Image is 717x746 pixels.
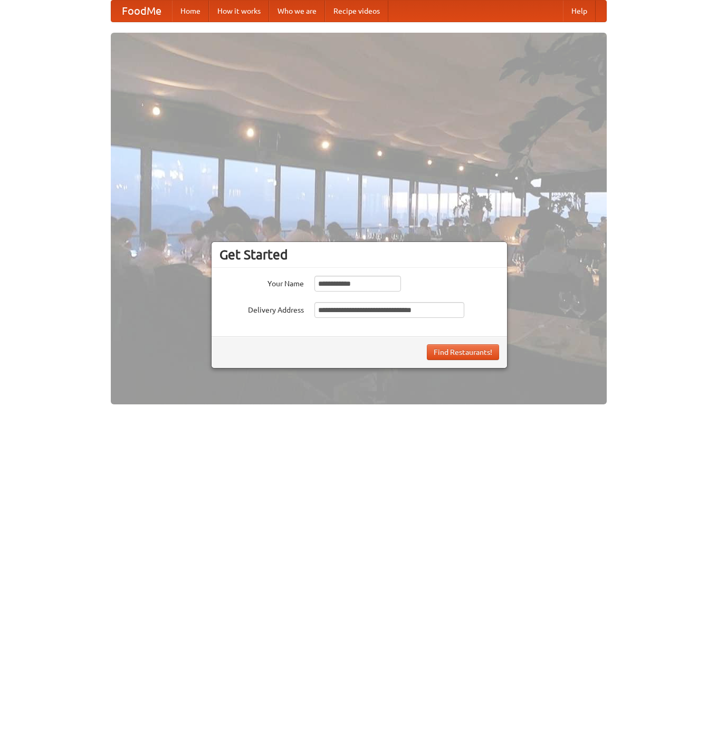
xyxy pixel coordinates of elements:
a: How it works [209,1,269,22]
a: Home [172,1,209,22]
label: Delivery Address [219,302,304,315]
a: FoodMe [111,1,172,22]
a: Help [563,1,596,22]
a: Recipe videos [325,1,388,22]
label: Your Name [219,276,304,289]
a: Who we are [269,1,325,22]
h3: Get Started [219,247,499,263]
button: Find Restaurants! [427,344,499,360]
